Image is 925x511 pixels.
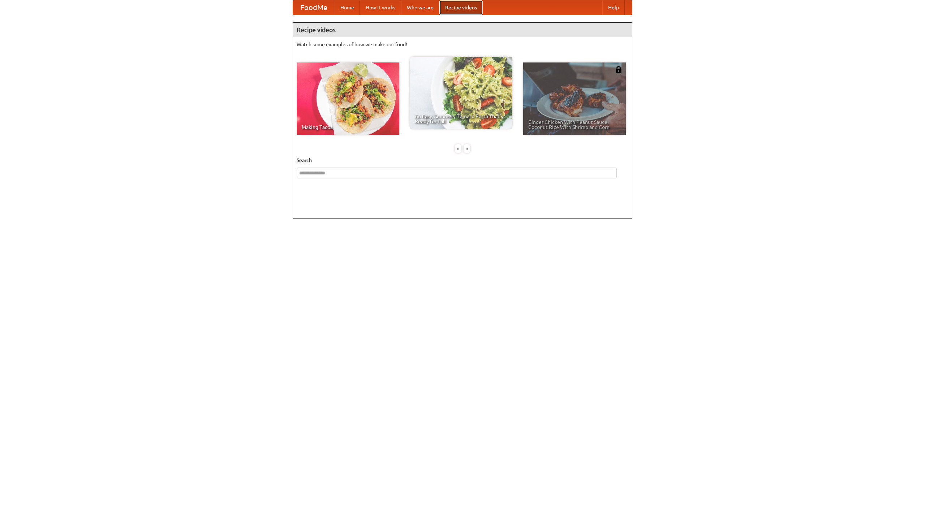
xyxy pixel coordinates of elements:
span: An Easy, Summery Tomato Pasta That's Ready for Fall [415,114,507,124]
h4: Recipe videos [293,23,632,37]
a: How it works [360,0,401,15]
p: Watch some examples of how we make our food! [297,41,628,48]
a: Recipe videos [439,0,483,15]
h5: Search [297,157,628,164]
a: Making Tacos [297,62,399,135]
a: FoodMe [293,0,335,15]
img: 483408.png [615,66,622,73]
a: An Easy, Summery Tomato Pasta That's Ready for Fall [410,57,512,129]
a: Help [602,0,625,15]
div: » [464,144,470,153]
a: Who we are [401,0,439,15]
div: « [455,144,461,153]
a: Home [335,0,360,15]
span: Making Tacos [302,125,394,130]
